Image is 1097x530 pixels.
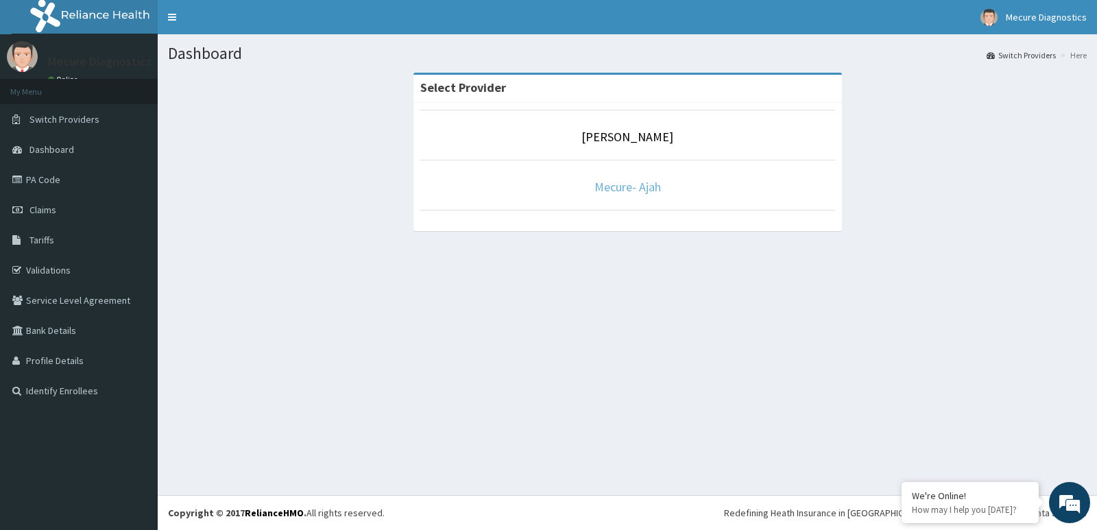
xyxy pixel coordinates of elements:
[912,504,1028,516] p: How may I help you today?
[158,495,1097,530] footer: All rights reserved.
[420,80,506,95] strong: Select Provider
[48,75,81,84] a: Online
[29,113,99,125] span: Switch Providers
[245,507,304,519] a: RelianceHMO
[980,9,998,26] img: User Image
[29,234,54,246] span: Tariffs
[594,179,661,195] a: Mecure- Ajah
[724,506,1087,520] div: Redefining Heath Insurance in [GEOGRAPHIC_DATA] using Telemedicine and Data Science!
[912,490,1028,502] div: We're Online!
[987,49,1056,61] a: Switch Providers
[168,45,1087,62] h1: Dashboard
[1057,49,1087,61] li: Here
[7,41,38,72] img: User Image
[168,507,306,519] strong: Copyright © 2017 .
[1006,11,1087,23] span: Mecure Diagnostics
[29,143,74,156] span: Dashboard
[29,204,56,216] span: Claims
[581,129,673,145] a: [PERSON_NAME]
[48,56,152,68] p: Mecure Diagnostics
